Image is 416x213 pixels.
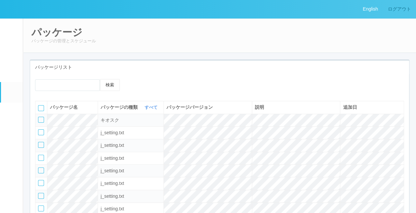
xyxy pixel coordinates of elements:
[50,105,78,110] span: パッケージ名
[1,38,23,59] a: ユーザー
[31,38,408,44] p: パッケージの管理とスケジュール
[101,117,161,124] div: ksdpackage.tablefilter.kiosk
[101,193,161,200] div: ksdpackage.tablefilter.jsetting
[101,167,161,174] div: ksdpackage.tablefilter.jsetting
[1,82,23,102] a: パッケージ
[143,104,161,111] button: すべて
[1,103,23,123] a: メンテナンス通知
[145,105,159,110] a: すべて
[101,205,161,212] div: ksdpackage.tablefilter.jsetting
[100,79,120,91] button: 検索
[1,143,23,163] a: アラート設定
[1,184,23,204] a: ドキュメントを管理
[101,104,139,111] span: パッケージの種類
[255,104,338,111] div: 説明
[31,27,408,38] h2: パッケージ
[101,142,161,149] div: ksdpackage.tablefilter.jsetting
[101,180,161,187] div: ksdpackage.tablefilter.jsetting
[30,61,409,74] div: パッケージリスト
[101,155,161,162] div: ksdpackage.tablefilter.jsetting
[101,129,161,136] div: ksdpackage.tablefilter.jsetting
[343,105,357,110] span: 追加日
[1,18,23,38] a: イベントログ
[1,123,23,143] a: クライアントリンク
[1,163,23,184] a: コンテンツプリント
[1,59,23,82] a: ターミナル
[166,105,213,110] span: パッケージバージョン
